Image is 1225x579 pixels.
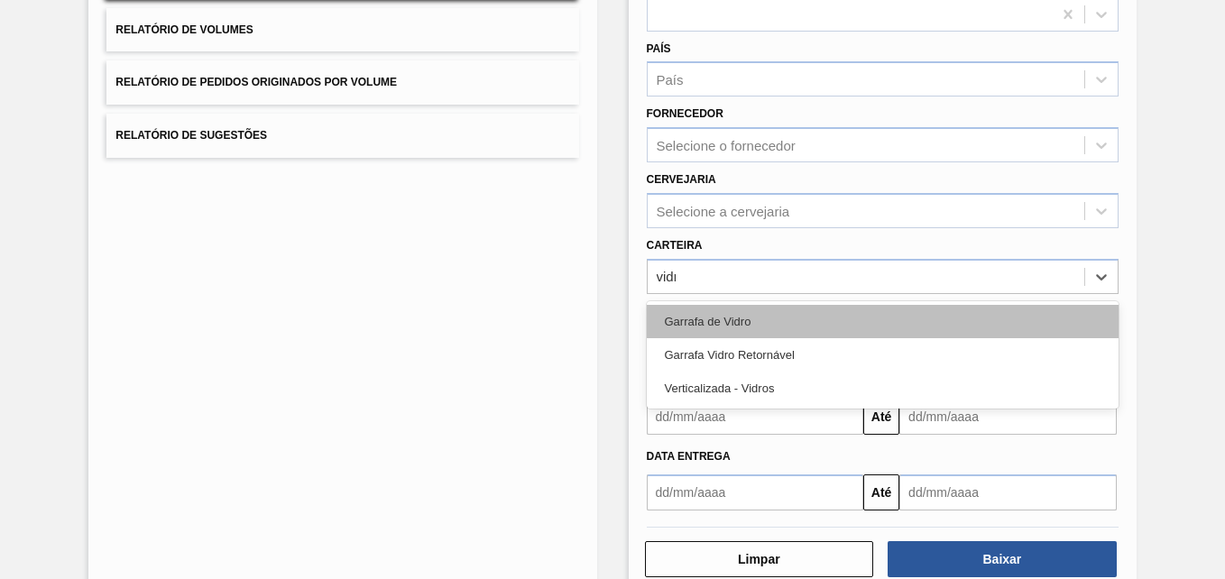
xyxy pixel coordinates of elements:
[647,305,1119,338] div: Garrafa de Vidro
[647,239,703,252] label: Carteira
[647,173,716,186] label: Cervejaria
[115,129,267,142] span: Relatório de Sugestões
[657,203,790,218] div: Selecione a cervejaria
[657,138,796,153] div: Selecione o fornecedor
[647,42,671,55] label: País
[647,399,864,435] input: dd/mm/aaaa
[647,107,723,120] label: Fornecedor
[115,23,253,36] span: Relatório de Volumes
[863,474,899,510] button: Até
[647,474,864,510] input: dd/mm/aaaa
[899,399,1117,435] input: dd/mm/aaaa
[106,60,578,105] button: Relatório de Pedidos Originados por Volume
[645,541,874,577] button: Limpar
[115,76,397,88] span: Relatório de Pedidos Originados por Volume
[106,8,578,52] button: Relatório de Volumes
[647,450,731,463] span: Data entrega
[888,541,1117,577] button: Baixar
[899,474,1117,510] input: dd/mm/aaaa
[647,338,1119,372] div: Garrafa Vidro Retornável
[106,114,578,158] button: Relatório de Sugestões
[657,72,684,87] div: País
[863,399,899,435] button: Até
[647,372,1119,405] div: Verticalizada - Vidros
